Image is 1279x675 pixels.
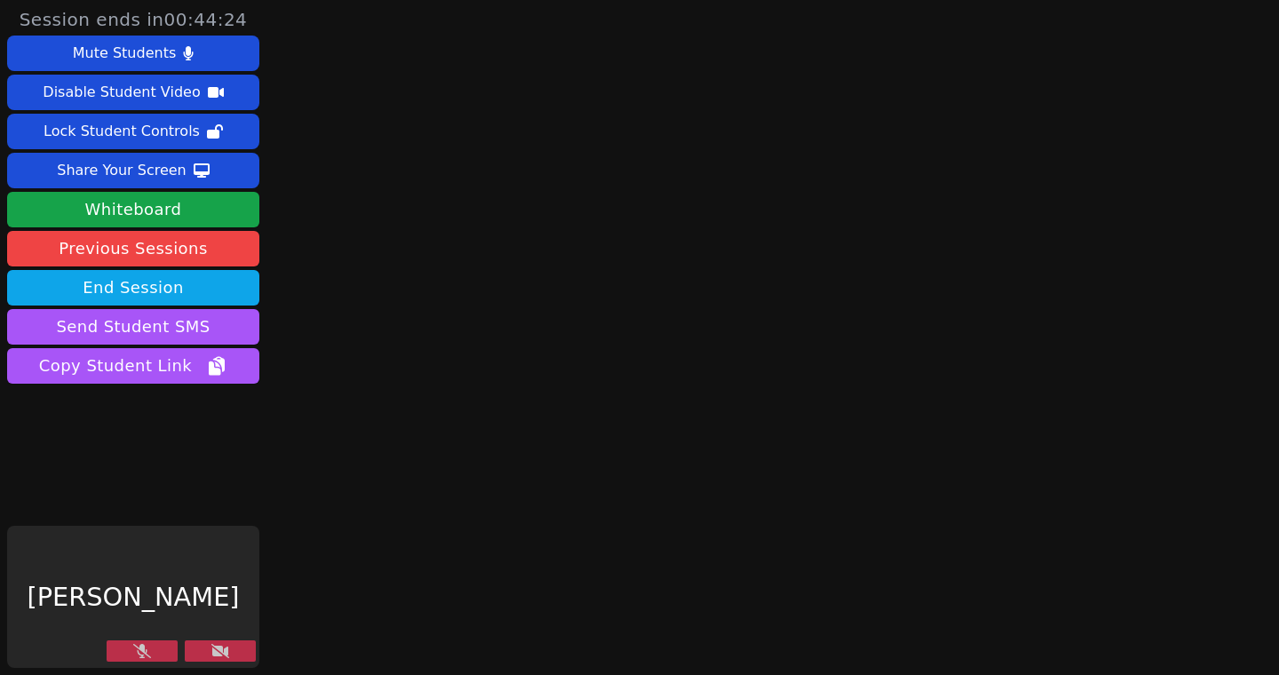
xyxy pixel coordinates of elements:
[7,270,259,306] button: End Session
[44,117,200,146] div: Lock Student Controls
[7,526,259,668] div: [PERSON_NAME]
[7,153,259,188] button: Share Your Screen
[7,231,259,266] a: Previous Sessions
[7,192,259,227] button: Whiteboard
[7,114,259,149] button: Lock Student Controls
[164,9,248,30] time: 00:44:24
[7,348,259,384] button: Copy Student Link
[7,309,259,345] button: Send Student SMS
[39,353,227,378] span: Copy Student Link
[7,75,259,110] button: Disable Student Video
[57,156,187,185] div: Share Your Screen
[43,78,200,107] div: Disable Student Video
[73,39,176,67] div: Mute Students
[20,7,248,32] span: Session ends in
[7,36,259,71] button: Mute Students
